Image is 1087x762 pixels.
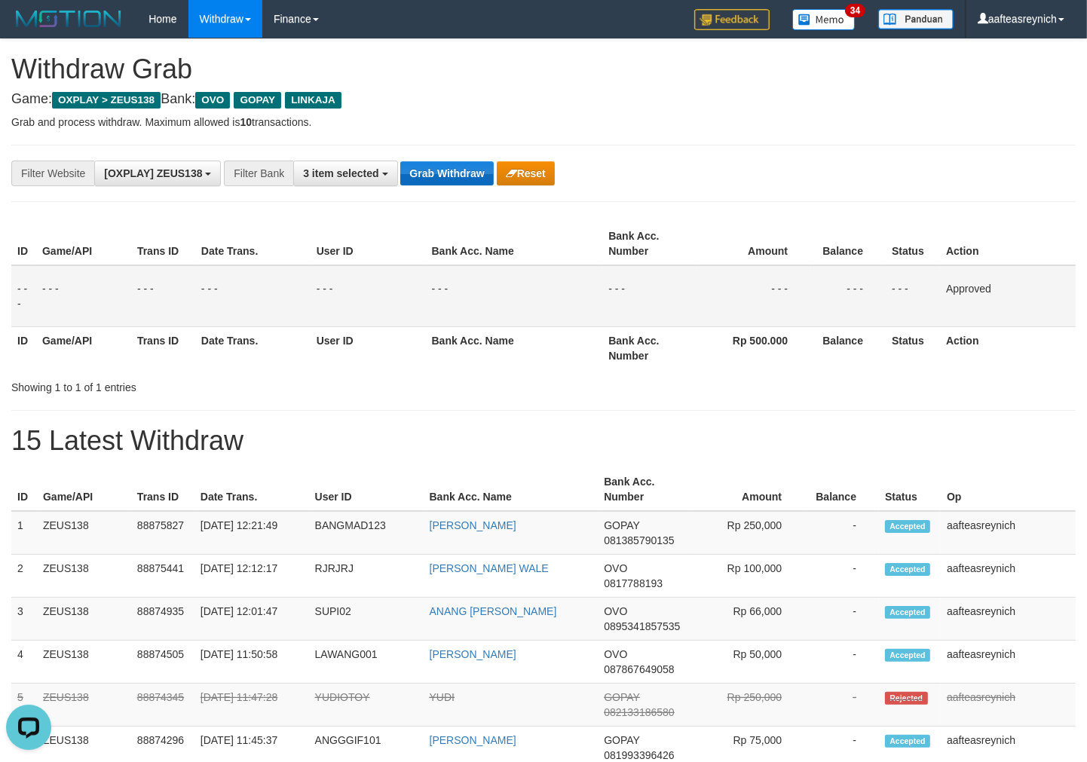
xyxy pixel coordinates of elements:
th: User ID [311,326,426,369]
td: - - - [195,265,311,327]
a: ANANG [PERSON_NAME] [430,605,557,617]
div: Filter Bank [224,161,293,186]
td: - - - [886,265,940,327]
td: Rp 66,000 [693,598,804,641]
th: Balance [804,468,879,511]
td: ZEUS138 [37,641,131,684]
td: Rp 100,000 [693,555,804,598]
th: Bank Acc. Name [426,326,603,369]
td: aafteasreynich [941,641,1076,684]
img: Button%20Memo.svg [792,9,856,30]
td: aafteasreynich [941,598,1076,641]
td: aafteasreynich [941,555,1076,598]
th: Rp 500.000 [697,326,810,369]
th: Bank Acc. Number [598,468,693,511]
th: ID [11,326,36,369]
td: 88874935 [131,598,194,641]
h1: 15 Latest Withdraw [11,426,1076,456]
td: - [804,684,879,727]
a: [PERSON_NAME] [430,648,516,660]
p: Grab and process withdraw. Maximum allowed is transactions. [11,115,1076,130]
a: [PERSON_NAME] WALE [430,562,549,574]
td: Rp 50,000 [693,641,804,684]
td: aafteasreynich [941,684,1076,727]
span: [OXPLAY] ZEUS138 [104,167,202,179]
td: [DATE] 12:12:17 [194,555,309,598]
td: YUDIOTOY [309,684,424,727]
td: [DATE] 12:21:49 [194,511,309,555]
th: User ID [309,468,424,511]
a: [PERSON_NAME] [430,734,516,746]
th: Trans ID [131,222,195,265]
span: GOPAY [604,734,639,746]
img: Feedback.jpg [694,9,770,30]
td: [DATE] 11:50:58 [194,641,309,684]
span: LINKAJA [285,92,341,109]
td: Approved [940,265,1076,327]
th: Trans ID [131,468,194,511]
span: OXPLAY > ZEUS138 [52,92,161,109]
span: Accepted [885,563,930,576]
th: Balance [810,326,886,369]
th: Bank Acc. Number [602,326,697,369]
th: Bank Acc. Name [424,468,599,511]
td: - - - [426,265,603,327]
td: - - - [602,265,697,327]
td: SUPI02 [309,598,424,641]
td: - - - [36,265,131,327]
th: Status [879,468,941,511]
a: YUDI [430,691,455,703]
button: [OXPLAY] ZEUS138 [94,161,221,186]
th: Game/API [36,326,131,369]
th: ID [11,222,36,265]
td: aafteasreynich [941,511,1076,555]
span: Copy 081993396426 to clipboard [604,749,674,761]
td: - - - [311,265,426,327]
td: 88874505 [131,641,194,684]
th: Action [940,222,1076,265]
span: Copy 081385790135 to clipboard [604,534,674,546]
div: Filter Website [11,161,94,186]
td: - - - [131,265,195,327]
span: OVO [604,648,627,660]
th: ID [11,468,37,511]
button: Open LiveChat chat widget [6,6,51,51]
td: - - - [697,265,810,327]
td: ZEUS138 [37,555,131,598]
td: Rp 250,000 [693,684,804,727]
span: Rejected [885,692,927,705]
div: Showing 1 to 1 of 1 entries [11,374,442,395]
img: panduan.png [878,9,954,29]
th: Game/API [36,222,131,265]
td: - [804,641,879,684]
td: 5 [11,684,37,727]
th: Bank Acc. Number [602,222,697,265]
td: LAWANG001 [309,641,424,684]
a: [PERSON_NAME] [430,519,516,531]
th: Status [886,222,940,265]
span: 3 item selected [303,167,378,179]
td: 3 [11,598,37,641]
span: OVO [604,562,627,574]
th: Date Trans. [194,468,309,511]
span: 34 [845,4,865,17]
span: Copy 087867649058 to clipboard [604,663,674,675]
td: - [804,555,879,598]
td: 88874345 [131,684,194,727]
td: Rp 250,000 [693,511,804,555]
th: Date Trans. [195,326,311,369]
td: - [804,511,879,555]
td: 88875827 [131,511,194,555]
td: [DATE] 11:47:28 [194,684,309,727]
th: Balance [810,222,886,265]
td: 1 [11,511,37,555]
td: 4 [11,641,37,684]
span: Copy 0817788193 to clipboard [604,577,663,589]
th: Action [940,326,1076,369]
span: GOPAY [604,519,639,531]
th: Amount [697,222,810,265]
span: Copy 082133186580 to clipboard [604,706,674,718]
th: Game/API [37,468,131,511]
button: 3 item selected [293,161,397,186]
img: MOTION_logo.png [11,8,126,30]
